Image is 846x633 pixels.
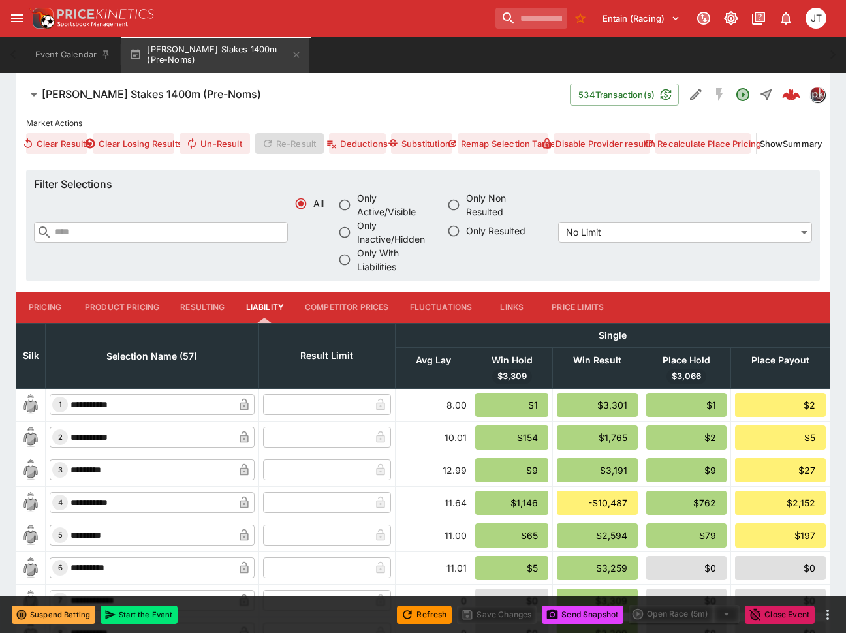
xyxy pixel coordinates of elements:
button: Connected to PK [692,7,715,30]
input: search [495,8,567,29]
button: Select Tenant [595,8,688,29]
div: -$10,487 [557,491,638,515]
div: $2,152 [735,491,826,515]
button: No Bookmarks [570,8,591,29]
div: $1,765 [557,425,638,450]
img: blank-silk.png [20,590,41,611]
button: Links [482,292,541,323]
button: Resulting [170,292,235,323]
div: 8e8eb695-4aac-4f12-ad0c-a2b7a33f9766 [782,85,800,104]
div: $1 [646,393,727,417]
div: $0 [646,556,727,580]
img: blank-silk.png [20,492,41,513]
span: Selection Name (57) [92,348,211,364]
div: Josh Tanner [806,8,826,29]
h6: Filter Selections [34,178,812,191]
div: $79 [646,523,727,548]
div: $0 [475,589,548,613]
button: Liability [236,292,294,323]
a: 8e8eb695-4aac-4f12-ad0c-a2b7a33f9766 [778,82,804,108]
button: Documentation [747,7,770,30]
div: $197 [735,523,826,548]
button: ShowSummary [762,133,820,154]
button: Suspend Betting [12,606,95,624]
button: Remap Selection Target [458,133,549,154]
th: Silk [16,323,46,388]
div: $9 [646,458,727,482]
button: Un-Result [180,133,249,154]
span: $3,066 [666,370,706,383]
span: Only Active/Visible [357,191,430,219]
button: Competitor Prices [294,292,399,323]
button: 534Transaction(s) [570,84,679,106]
div: $5 [735,425,826,450]
div: $3,191 [557,458,638,482]
div: 11.64 [399,496,467,510]
button: Josh Tanner [802,4,830,33]
img: blank-silk.png [20,557,41,578]
div: $3,259 [557,556,638,580]
div: $3,301 [557,393,638,417]
button: Product Pricing [74,292,170,323]
h6: [PERSON_NAME] Stakes 1400m (Pre-Noms) [42,87,261,101]
button: Send Snapshot [542,606,623,624]
svg: Open [735,87,751,102]
img: blank-silk.png [20,427,41,448]
span: Re-Result [255,133,324,154]
div: $5 [475,556,548,580]
span: 5 [55,531,65,540]
span: $3,309 [492,370,532,383]
div: 12.99 [399,463,467,477]
button: Notifications [774,7,798,30]
button: Recalculate Place Pricing [655,133,751,154]
button: [PERSON_NAME] Stakes 1400m (Pre-Noms) [121,37,309,73]
div: 10.01 [399,431,467,444]
div: 11.01 [399,561,467,575]
button: Open [731,83,755,106]
img: Sportsbook Management [57,22,128,27]
span: 1 [56,400,65,409]
span: Only Inactive/Hidden [357,219,430,246]
button: Clear Losing Results [93,133,174,154]
th: Result Limit [258,323,396,388]
span: Place Hold [648,352,725,368]
button: Refresh [397,606,452,624]
span: Place Payout [737,352,824,368]
span: 4 [55,498,65,507]
button: Clear Results [26,133,87,154]
button: Pricing [16,292,74,323]
div: 11.00 [399,529,467,542]
div: $0 [646,589,727,613]
button: Toggle light/dark mode [719,7,743,30]
button: SGM Disabled [708,83,731,106]
img: logo-cerberus--red.svg [782,85,800,104]
button: Straight [755,83,778,106]
div: No Limit [558,222,812,243]
div: $65 [475,523,548,548]
div: 0 [399,594,467,608]
span: Only Resulted [466,224,525,238]
img: blank-silk.png [20,525,41,546]
div: 8.00 [399,398,467,412]
span: Win Hold [477,352,547,368]
img: PriceKinetics Logo [29,5,55,31]
div: $1,146 [475,491,548,515]
div: $0 [735,556,826,580]
button: Fluctuations [399,292,483,323]
button: Edit Detail [684,83,708,106]
button: Start the Event [101,606,178,624]
div: $2,594 [557,523,638,548]
div: $2 [646,425,727,450]
div: $0 [735,589,826,613]
span: 6 [55,563,65,572]
div: split button [629,605,740,623]
button: Deductions [329,133,386,154]
span: Only Non Resulted [466,191,539,219]
div: $2 [735,393,826,417]
span: Avg Lay [401,352,465,368]
div: $9 [475,458,548,482]
div: $3,309 [557,589,638,613]
button: Disable Provider resulting [554,133,650,154]
img: PriceKinetics [57,9,154,19]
